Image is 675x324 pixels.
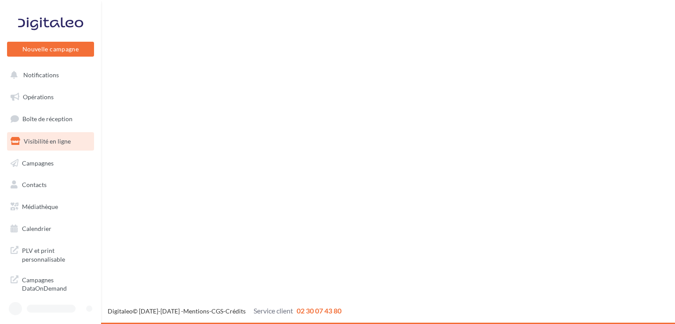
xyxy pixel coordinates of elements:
[5,220,96,238] a: Calendrier
[108,307,341,315] span: © [DATE]-[DATE] - - -
[254,306,293,315] span: Service client
[5,198,96,216] a: Médiathèque
[5,66,92,84] button: Notifications
[5,109,96,128] a: Boîte de réception
[5,176,96,194] a: Contacts
[108,307,133,315] a: Digitaleo
[22,159,54,166] span: Campagnes
[22,181,47,188] span: Contacts
[5,270,96,296] a: Campagnes DataOnDemand
[23,93,54,101] span: Opérations
[211,307,223,315] a: CGS
[22,203,58,210] span: Médiathèque
[22,245,91,263] span: PLV et print personnalisable
[5,88,96,106] a: Opérations
[23,71,59,79] span: Notifications
[5,154,96,173] a: Campagnes
[5,241,96,267] a: PLV et print personnalisable
[22,274,91,293] span: Campagnes DataOnDemand
[183,307,209,315] a: Mentions
[225,307,246,315] a: Crédits
[5,132,96,151] a: Visibilité en ligne
[22,225,51,232] span: Calendrier
[24,137,71,145] span: Visibilité en ligne
[297,306,341,315] span: 02 30 07 43 80
[22,115,73,122] span: Boîte de réception
[7,42,94,57] button: Nouvelle campagne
